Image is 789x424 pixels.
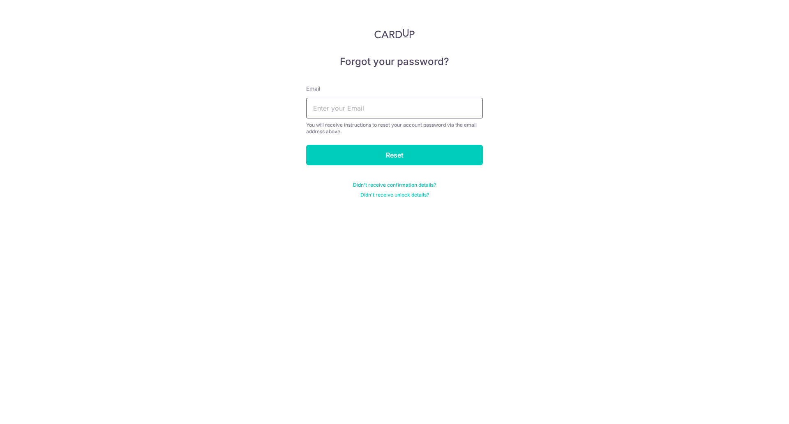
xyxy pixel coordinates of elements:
a: Didn't receive confirmation details? [353,182,436,188]
h5: Forgot your password? [306,55,483,68]
input: Enter your Email [306,98,483,118]
img: CardUp Logo [374,29,415,39]
div: You will receive instructions to reset your account password via the email address above. [306,122,483,135]
input: Reset [306,145,483,165]
label: Email [306,85,320,93]
a: Didn't receive unlock details? [360,192,429,198]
